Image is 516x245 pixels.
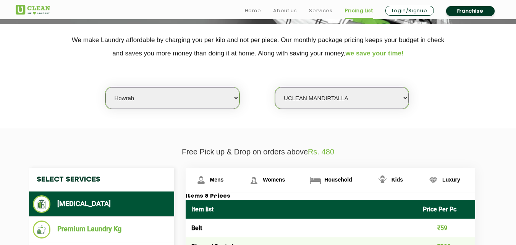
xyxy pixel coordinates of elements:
[33,221,51,239] img: Premium Laundry Kg
[446,6,495,16] a: Franchise
[385,6,434,16] a: Login/Signup
[263,177,285,183] span: Womens
[345,6,373,15] a: Pricing List
[33,221,170,239] li: Premium Laundry Kg
[186,219,417,237] td: Belt
[273,6,297,15] a: About us
[309,6,332,15] a: Services
[186,193,475,200] h3: Items & Prices
[16,5,50,15] img: UClean Laundry and Dry Cleaning
[324,177,352,183] span: Household
[210,177,224,183] span: Mens
[376,174,389,187] img: Kids
[186,200,417,219] th: Item list
[442,177,460,183] span: Luxury
[29,168,174,191] h4: Select Services
[33,195,51,213] img: Dry Cleaning
[194,174,208,187] img: Mens
[346,50,404,57] span: we save your time!
[391,177,403,183] span: Kids
[16,148,501,156] p: Free Pick up & Drop on orders above
[308,148,334,156] span: Rs. 480
[417,219,475,237] td: ₹59
[427,174,440,187] img: Luxury
[16,33,501,60] p: We make Laundry affordable by charging you per kilo and not per piece. Our monthly package pricin...
[245,6,261,15] a: Home
[309,174,322,187] img: Household
[417,200,475,219] th: Price Per Pc
[33,195,170,213] li: [MEDICAL_DATA]
[247,174,260,187] img: Womens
